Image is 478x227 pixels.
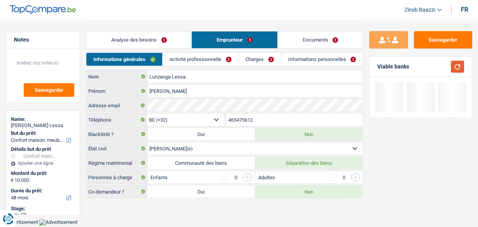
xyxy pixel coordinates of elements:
[11,170,74,176] label: Montant du prêt:
[11,161,75,166] div: Ajouter une ligne
[163,53,238,66] a: Activité professionnelle
[192,31,277,48] a: Emprunteur
[11,177,14,183] span: €
[147,128,255,140] label: Oui
[11,206,75,212] div: Stage:
[11,122,75,129] div: [PERSON_NAME] Lessa
[86,99,147,112] label: Adresse email
[86,142,147,155] label: État civil
[278,31,363,48] a: Documents
[340,175,347,180] div: 0
[11,146,75,152] div: Détails but du prêt
[151,175,168,180] label: Enfants
[14,37,72,43] h5: Notes
[86,85,147,97] label: Prénom
[147,185,255,198] label: Oui
[11,188,74,194] label: Durée du prêt:
[86,157,147,169] label: Régime matrimonial
[11,116,75,122] div: Name:
[239,53,281,66] a: Charges
[35,87,63,93] span: Sauvegarder
[404,7,435,13] span: Zineb Baazzi
[86,70,147,83] label: Nom
[24,83,74,97] button: Sauvegarder
[10,5,76,14] img: TopCompare Logo
[86,53,162,66] a: Informations générales
[86,185,147,198] label: Co-demandeur ?
[255,157,363,169] label: Séparation des biens
[461,6,468,13] div: fr
[147,157,255,169] label: Communauté des biens
[255,128,363,140] label: Non
[39,219,77,225] img: Advertisement
[86,128,147,140] label: Blacklisté ?
[414,31,472,49] button: Sauvegarder
[86,113,147,126] label: Téléphone
[255,185,363,198] label: Non
[377,63,409,70] div: Viable banks
[11,130,74,136] label: But du prêt:
[86,31,191,48] a: Analyse des besoins
[232,175,239,180] div: 0
[226,113,363,126] input: 401020304
[398,3,442,16] a: Zineb Baazzi
[86,171,147,183] label: Personnes à charge
[258,175,275,180] label: Adultes
[11,212,75,218] div: Priv CB
[281,53,363,66] a: Informations personnelles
